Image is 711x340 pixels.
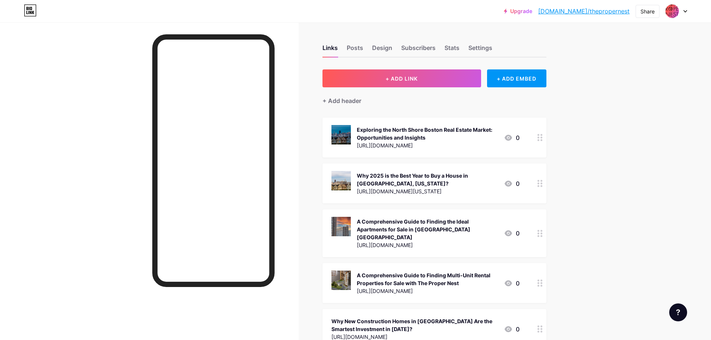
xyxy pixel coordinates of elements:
[504,179,520,188] div: 0
[372,43,392,57] div: Design
[665,4,679,18] img: thepropernest
[468,43,492,57] div: Settings
[357,187,498,195] div: [URL][DOMAIN_NAME][US_STATE]
[504,229,520,238] div: 0
[357,271,498,287] div: A Comprehensive Guide to Finding Multi-Unit Rental Properties for Sale with The Proper Nest
[357,218,498,241] div: A Comprehensive Guide to Finding the Ideal Apartments for Sale in [GEOGRAPHIC_DATA] [GEOGRAPHIC_D...
[347,43,363,57] div: Posts
[504,279,520,288] div: 0
[331,171,351,190] img: Why 2025 is the Best Year to Buy a House in Boston, Massachusetts?
[357,241,498,249] div: [URL][DOMAIN_NAME]
[357,126,498,141] div: Exploring the North Shore Boston Real Estate Market: Opportunities and Insights
[322,69,481,87] button: + ADD LINK
[386,75,418,82] span: + ADD LINK
[445,43,459,57] div: Stats
[331,125,351,144] img: Exploring the North Shore Boston Real Estate Market: Opportunities and Insights
[401,43,436,57] div: Subscribers
[357,141,498,149] div: [URL][DOMAIN_NAME]
[538,7,630,16] a: [DOMAIN_NAME]/thepropernest
[331,317,498,333] div: Why New Construction Homes in [GEOGRAPHIC_DATA] Are the Smartest Investment in [DATE]?
[504,325,520,334] div: 0
[322,43,338,57] div: Links
[357,287,498,295] div: [URL][DOMAIN_NAME]
[504,8,532,14] a: Upgrade
[331,271,351,290] img: A Comprehensive Guide to Finding Multi-Unit Rental Properties for Sale with The Proper Nest
[640,7,655,15] div: Share
[487,69,546,87] div: + ADD EMBED
[357,172,498,187] div: Why 2025 is the Best Year to Buy a House in [GEOGRAPHIC_DATA], [US_STATE]?
[504,133,520,142] div: 0
[331,217,351,236] img: A Comprehensive Guide to Finding the Ideal Apartments for Sale in Boston MA
[322,96,361,105] div: + Add header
